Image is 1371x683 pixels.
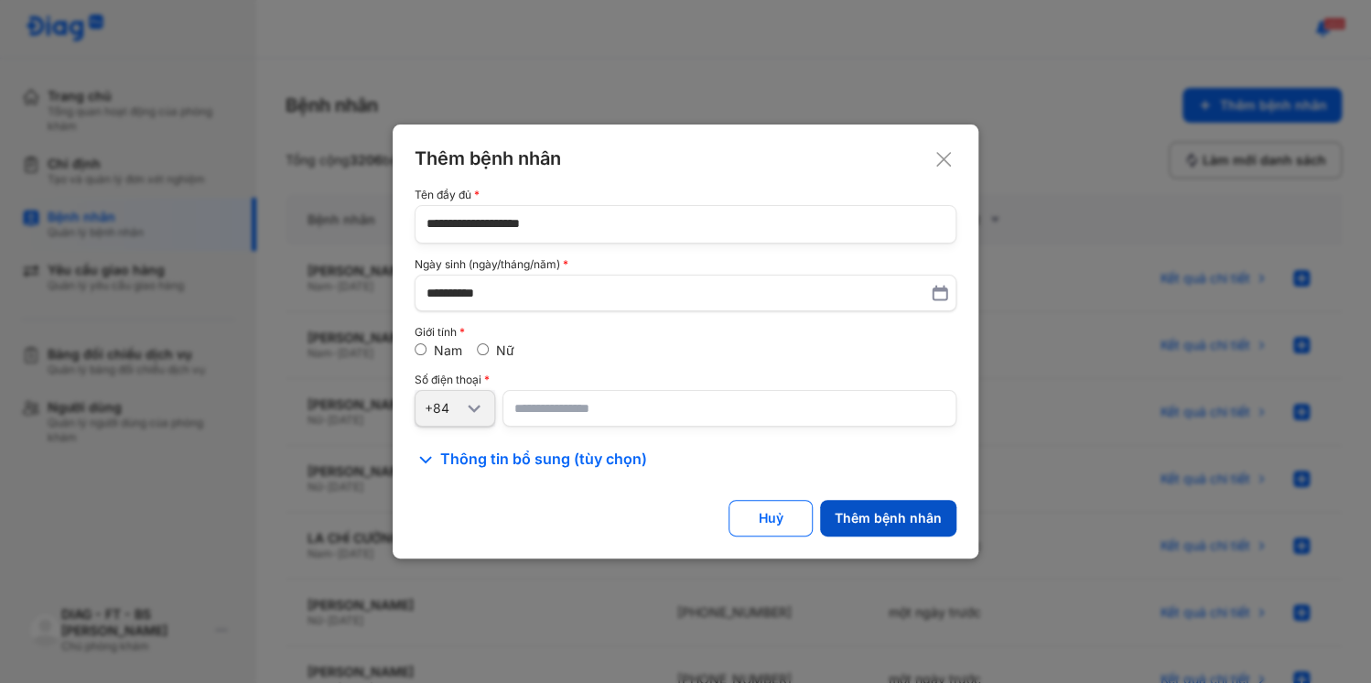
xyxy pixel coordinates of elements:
div: +84 [425,400,463,417]
div: Giới tính [415,326,956,339]
button: Thêm bệnh nhân [820,500,956,537]
button: Huỷ [729,500,813,537]
div: Thêm bệnh nhân [415,146,956,170]
div: Ngày sinh (ngày/tháng/năm) [415,258,956,271]
label: Nữ [496,342,514,358]
div: Thêm bệnh nhân [835,510,942,526]
div: Số điện thoại [415,374,956,386]
label: Nam [434,342,462,358]
div: Tên đầy đủ [415,189,956,201]
span: Thông tin bổ sung (tùy chọn) [440,449,647,471]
